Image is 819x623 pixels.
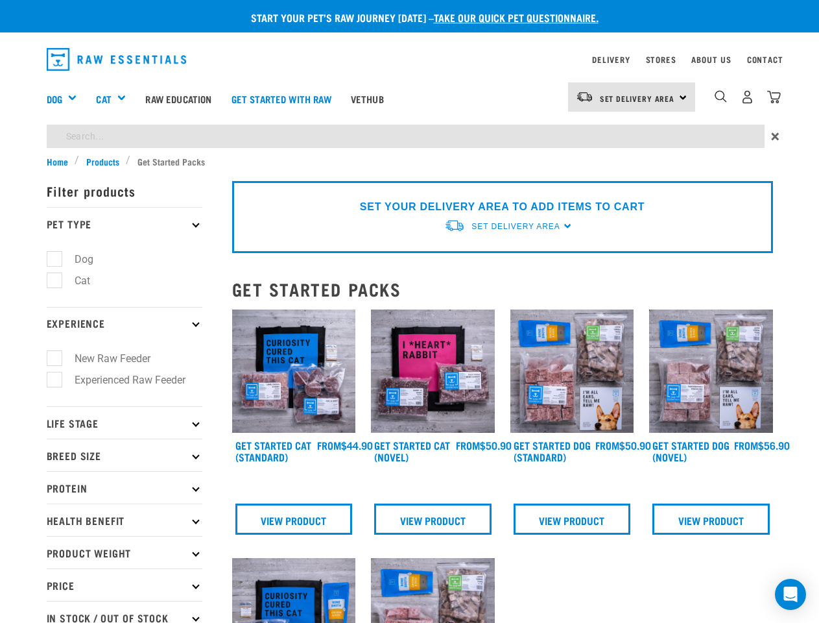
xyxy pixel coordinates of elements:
img: home-icon@2x.png [767,90,781,104]
span: Set Delivery Area [600,96,675,101]
a: View Product [652,504,770,535]
input: Search... [47,125,765,148]
img: Raw Essentials Logo [47,48,187,71]
span: Set Delivery Area [471,222,560,231]
span: FROM [317,442,341,448]
img: home-icon-1@2x.png [715,90,727,103]
img: Assortment Of Raw Essential Products For Cats Including, Blue And Black Tote Bag With "Curiosity ... [232,310,356,434]
span: FROM [595,442,619,448]
nav: dropdown navigation [36,43,783,76]
p: Experience [47,307,202,339]
img: NSP Dog Standard Update [510,310,634,434]
span: × [771,125,779,148]
nav: breadcrumbs [47,154,773,168]
p: Price [47,568,202,601]
a: Get Started Dog (Standard) [514,442,591,459]
p: SET YOUR DELIVERY AREA TO ADD ITEMS TO CART [360,199,645,215]
p: Life Stage [47,406,202,439]
span: Products [86,154,119,168]
a: Home [47,154,75,168]
div: $56.90 [734,439,790,451]
img: van-moving.png [444,219,465,232]
a: Delivery [592,57,630,62]
h2: Get Started Packs [232,279,773,299]
label: Dog [54,251,99,267]
a: take our quick pet questionnaire. [434,14,599,20]
div: $44.90 [317,439,373,451]
label: Cat [54,273,95,289]
a: Get Started Cat (Standard) [235,442,311,459]
a: Raw Education [136,73,221,125]
a: Cat [96,92,111,106]
a: Get Started Cat (Novel) [374,442,450,459]
img: Assortment Of Raw Essential Products For Cats Including, Pink And Black Tote Bag With "I *Heart* ... [371,310,495,434]
a: Contact [747,57,783,62]
p: Pet Type [47,207,202,239]
p: Filter products [47,175,202,207]
a: Dog [47,92,62,106]
a: About Us [691,57,731,62]
a: Stores [646,57,676,62]
p: Protein [47,471,202,504]
span: FROM [456,442,480,448]
a: Get Started Dog (Novel) [652,442,730,459]
a: View Product [235,504,353,535]
img: NSP Dog Novel Update [649,310,773,434]
p: Health Benefit [47,504,202,536]
span: Home [47,154,68,168]
p: Breed Size [47,439,202,471]
a: View Product [514,504,631,535]
a: Get started with Raw [222,73,341,125]
label: New Raw Feeder [54,350,156,367]
a: Vethub [341,73,394,125]
div: Open Intercom Messenger [775,579,806,610]
label: Experienced Raw Feeder [54,372,191,388]
div: $50.90 [595,439,651,451]
span: FROM [734,442,758,448]
a: View Product [374,504,492,535]
a: Products [79,154,126,168]
div: $50.90 [456,439,512,451]
img: user.png [741,90,754,104]
p: Product Weight [47,536,202,568]
img: van-moving.png [576,91,593,103]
